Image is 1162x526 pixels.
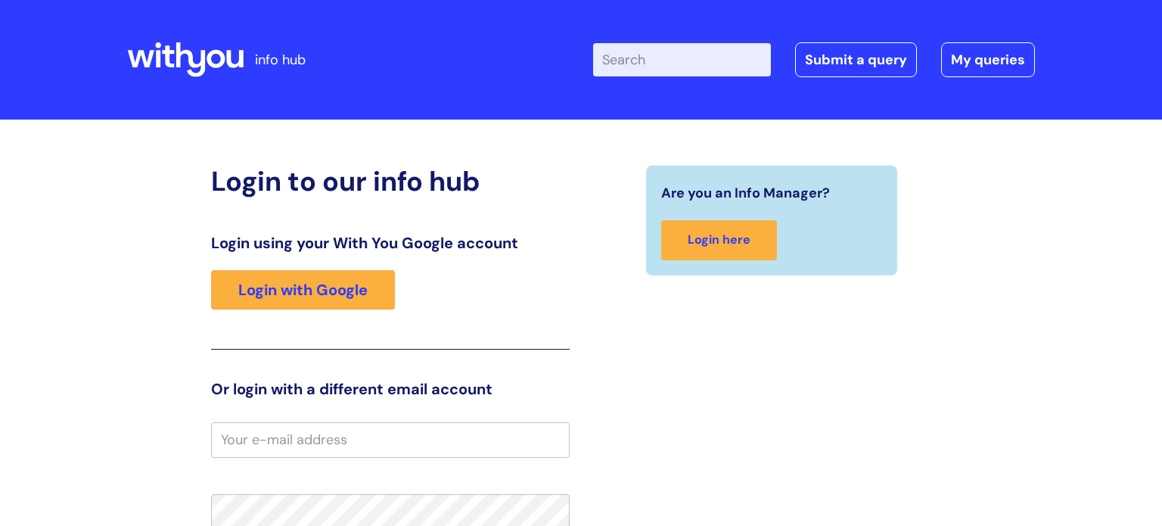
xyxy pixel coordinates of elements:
a: My queries [941,42,1035,77]
h3: Or login with a different email account [211,380,570,398]
input: Search [593,43,771,76]
h2: Login to our info hub [211,165,570,198]
h3: Login using your With You Google account [211,234,570,252]
a: Login here [661,220,777,260]
p: info hub [255,48,306,72]
span: Are you an Info Manager? [661,181,830,205]
a: Submit a query [795,42,917,77]
a: Login with Google [211,270,395,310]
input: Your e-mail address [211,422,570,457]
